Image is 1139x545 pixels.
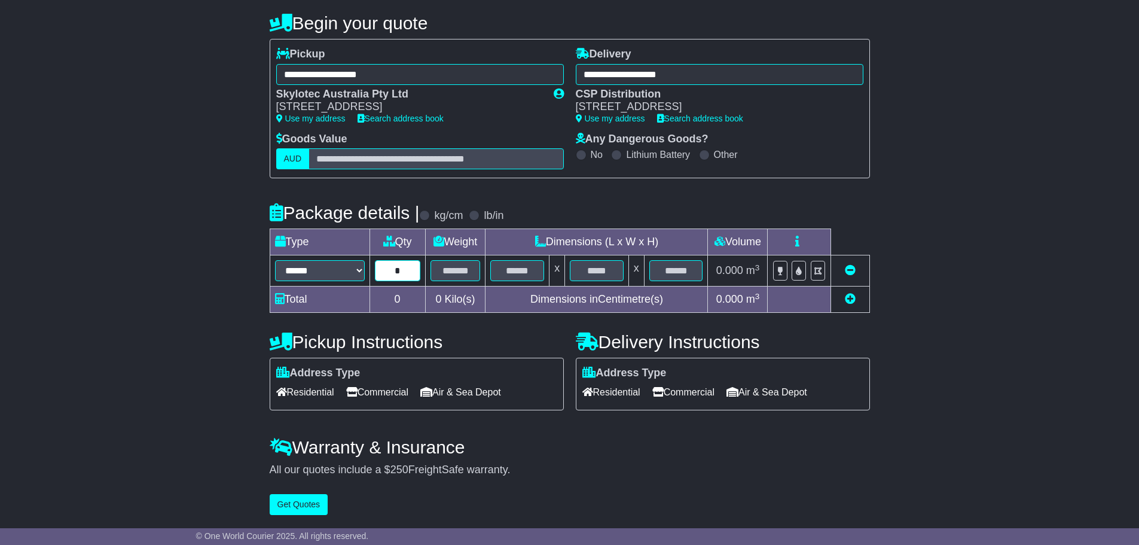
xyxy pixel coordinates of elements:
span: 0.000 [716,264,743,276]
sup: 3 [755,292,760,301]
div: CSP Distribution [576,88,851,101]
span: Commercial [346,383,408,401]
td: Kilo(s) [425,287,485,313]
span: Residential [582,383,640,401]
span: Commercial [652,383,714,401]
a: Search address book [657,114,743,123]
label: lb/in [484,209,503,223]
a: Use my address [576,114,645,123]
td: Qty [370,229,425,255]
span: Air & Sea Depot [420,383,501,401]
td: Volume [708,229,768,255]
td: Weight [425,229,485,255]
div: All our quotes include a $ FreightSafe warranty. [270,464,870,477]
label: Any Dangerous Goods? [576,133,709,146]
h4: Package details | [270,203,420,223]
span: 0 [435,293,441,305]
div: [STREET_ADDRESS] [576,101,851,114]
span: Residential [276,383,334,401]
td: x [628,255,644,287]
label: kg/cm [434,209,463,223]
label: No [591,149,603,160]
span: 0.000 [716,293,743,305]
span: Air & Sea Depot [726,383,807,401]
label: Other [714,149,738,160]
h4: Begin your quote [270,13,870,33]
td: Dimensions (L x W x H) [485,229,708,255]
label: Goods Value [276,133,347,146]
td: 0 [370,287,425,313]
span: 250 [390,464,408,476]
label: Delivery [576,48,631,61]
td: x [549,255,565,287]
td: Type [270,229,370,255]
h4: Warranty & Insurance [270,437,870,457]
div: Skylotec Australia Pty Ltd [276,88,542,101]
h4: Delivery Instructions [576,332,870,352]
span: m [746,293,760,305]
button: Get Quotes [270,494,328,515]
label: Pickup [276,48,325,61]
a: Use my address [276,114,346,123]
td: Dimensions in Centimetre(s) [485,287,708,313]
span: © One World Courier 2025. All rights reserved. [196,531,369,541]
span: m [746,264,760,276]
label: Address Type [276,367,361,380]
label: AUD [276,148,310,169]
h4: Pickup Instructions [270,332,564,352]
a: Remove this item [845,264,856,276]
label: Address Type [582,367,667,380]
a: Add new item [845,293,856,305]
label: Lithium Battery [626,149,690,160]
td: Total [270,287,370,313]
sup: 3 [755,263,760,272]
a: Search address book [358,114,444,123]
div: [STREET_ADDRESS] [276,101,542,114]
